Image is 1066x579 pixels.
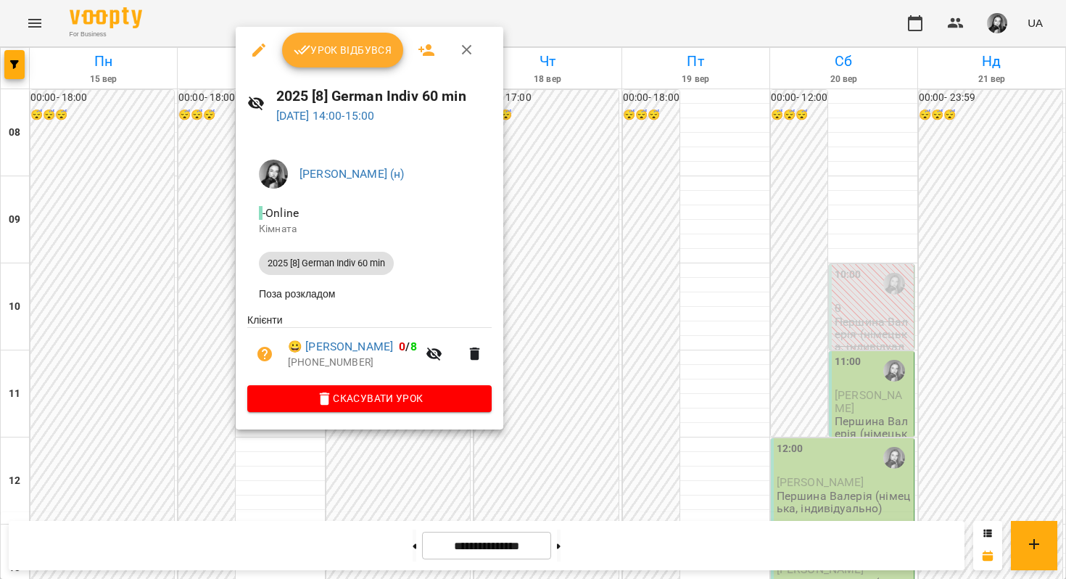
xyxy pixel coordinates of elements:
[259,206,302,220] span: - Online
[294,41,392,59] span: Урок відбувся
[259,222,480,237] p: Кімната
[288,338,393,356] a: 😀 [PERSON_NAME]
[399,340,416,353] b: /
[282,33,404,67] button: Урок відбувся
[259,390,480,407] span: Скасувати Урок
[247,313,492,385] ul: Клієнти
[299,167,405,181] a: [PERSON_NAME] (н)
[247,385,492,411] button: Скасувати Урок
[276,85,492,107] h6: 2025 [8] German Indiv 60 min
[410,340,417,353] span: 8
[259,257,394,270] span: 2025 [8] German Indiv 60 min
[288,356,417,370] p: [PHONE_NUMBER]
[247,337,282,371] button: Візит ще не сплачено. Додати оплату?
[399,340,405,353] span: 0
[247,281,492,307] li: Поза розкладом
[259,160,288,189] img: 9e1ebfc99129897ddd1a9bdba1aceea8.jpg
[276,109,375,123] a: [DATE] 14:00-15:00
